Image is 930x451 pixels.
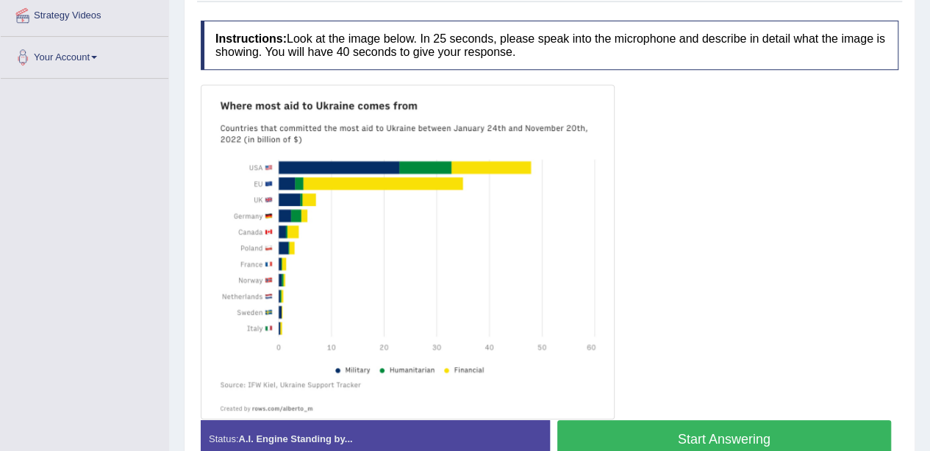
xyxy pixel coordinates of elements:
[238,433,352,444] strong: A.I. Engine Standing by...
[215,32,287,45] b: Instructions:
[201,21,898,70] h4: Look at the image below. In 25 seconds, please speak into the microphone and describe in detail w...
[1,37,168,74] a: Your Account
